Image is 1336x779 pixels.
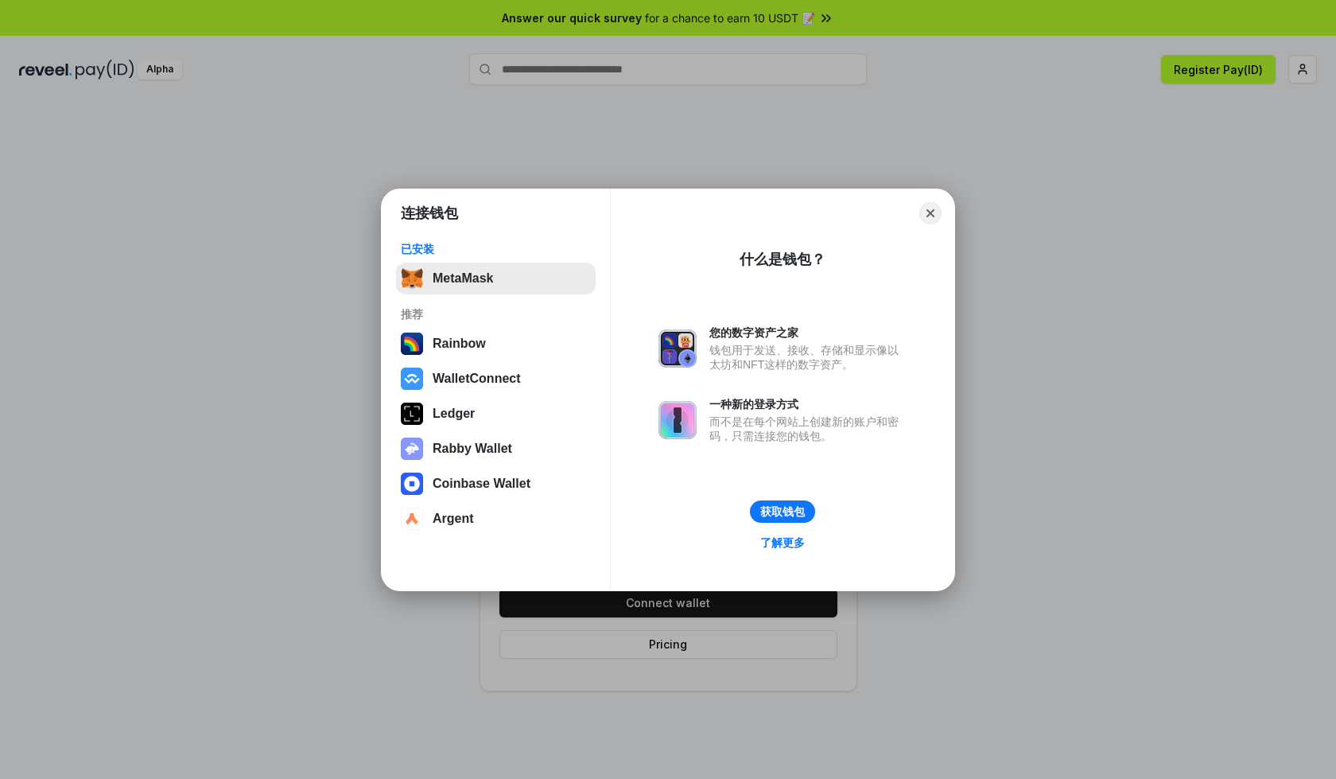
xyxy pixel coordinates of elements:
[396,328,596,360] button: Rainbow
[433,372,521,386] div: WalletConnect
[396,468,596,500] button: Coinbase Wallet
[401,204,458,223] h1: 连接钱包
[401,242,591,256] div: 已安装
[433,477,530,491] div: Coinbase Wallet
[751,532,814,553] a: 了解更多
[401,438,423,460] img: svg+xml,%3Csvg%20xmlns%3D%22http%3A%2F%2Fwww.w3.org%2F2000%2Fsvg%22%20fill%3D%22none%22%20viewBox...
[396,398,596,430] button: Ledger
[396,503,596,535] button: Argent
[709,325,907,340] div: 您的数字资产之家
[401,267,423,290] img: svg+xml,%3Csvg%20fill%3D%22none%22%20height%3D%2233%22%20viewBox%3D%220%200%2035%2033%22%20width%...
[760,504,805,519] div: 获取钱包
[401,508,423,530] img: svg+xml,%3Csvg%20width%3D%2228%22%20height%3D%2228%22%20viewBox%3D%220%200%2028%2028%22%20fill%3D...
[433,442,512,456] div: Rabby Wallet
[658,401,697,439] img: svg+xml,%3Csvg%20xmlns%3D%22http%3A%2F%2Fwww.w3.org%2F2000%2Fsvg%22%20fill%3D%22none%22%20viewBox...
[709,343,907,372] div: 钱包用于发送、接收、存储和显示像以太坊和NFT这样的数字资产。
[740,250,825,269] div: 什么是钱包？
[709,397,907,411] div: 一种新的登录方式
[658,329,697,368] img: svg+xml,%3Csvg%20xmlns%3D%22http%3A%2F%2Fwww.w3.org%2F2000%2Fsvg%22%20fill%3D%22none%22%20viewBox...
[433,271,493,286] div: MetaMask
[750,501,815,523] button: 获取钱包
[433,407,475,421] div: Ledger
[401,403,423,425] img: svg+xml,%3Csvg%20xmlns%3D%22http%3A%2F%2Fwww.w3.org%2F2000%2Fsvg%22%20width%3D%2228%22%20height%3...
[760,536,805,550] div: 了解更多
[709,415,907,443] div: 而不是在每个网站上创建新的账户和密码，只需连接您的钱包。
[401,368,423,390] img: svg+xml,%3Csvg%20width%3D%2228%22%20height%3D%2228%22%20viewBox%3D%220%200%2028%2028%22%20fill%3D...
[401,307,591,321] div: 推荐
[433,512,474,526] div: Argent
[919,202,942,224] button: Close
[401,333,423,355] img: svg+xml,%3Csvg%20width%3D%22120%22%20height%3D%22120%22%20viewBox%3D%220%200%20120%20120%22%20fil...
[396,263,596,294] button: MetaMask
[401,473,423,495] img: svg+xml,%3Csvg%20width%3D%2228%22%20height%3D%2228%22%20viewBox%3D%220%200%2028%2028%22%20fill%3D...
[433,337,486,351] div: Rainbow
[396,363,596,395] button: WalletConnect
[396,433,596,465] button: Rabby Wallet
